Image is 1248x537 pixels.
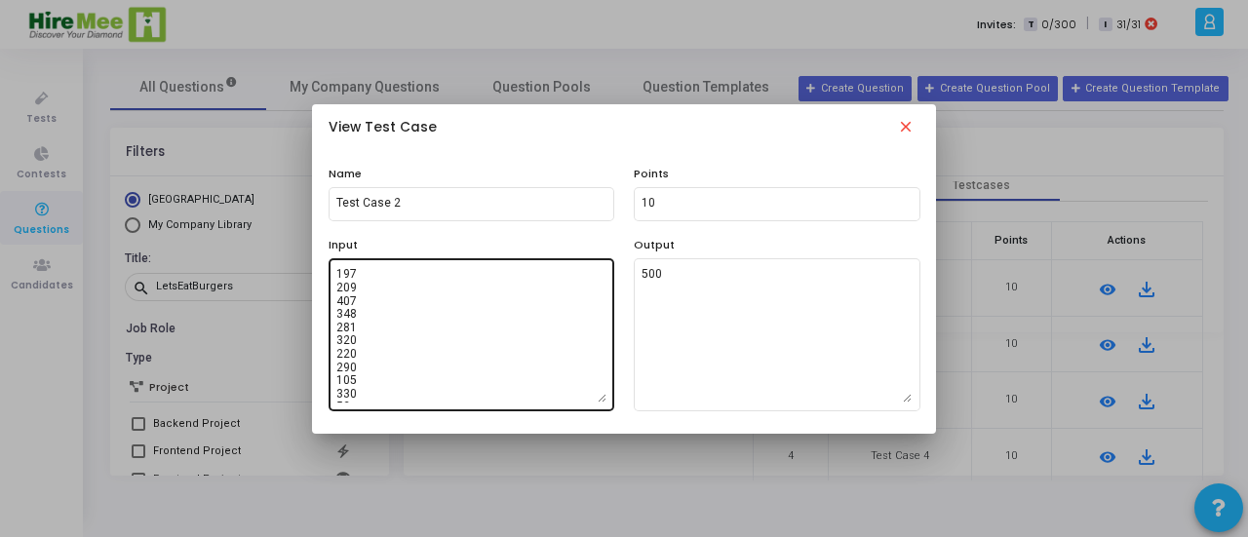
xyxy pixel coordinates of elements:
label: Name [329,166,362,182]
label: Input [329,237,358,253]
label: Output [634,237,675,253]
mat-icon: close [894,118,917,141]
h5: View Test Case [329,118,437,138]
button: Close [880,101,931,155]
label: Points [634,166,669,182]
